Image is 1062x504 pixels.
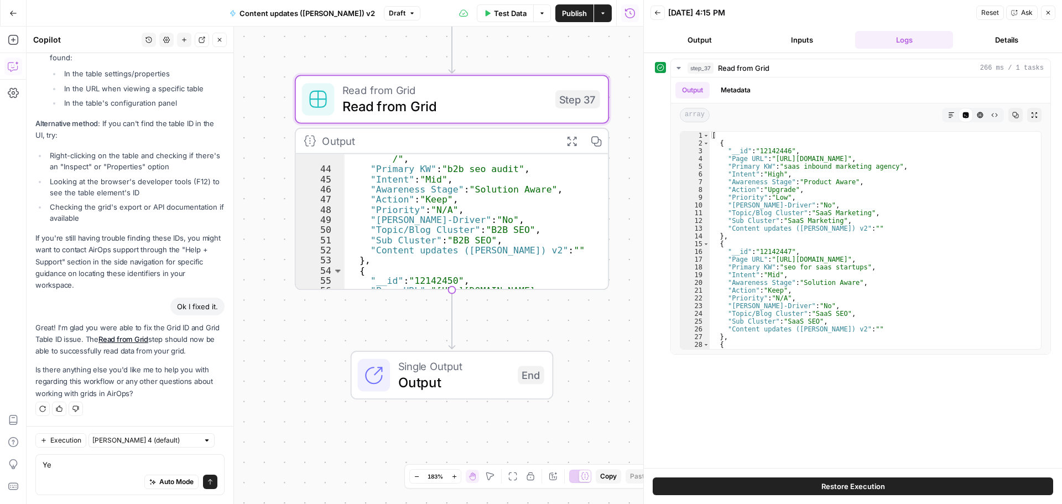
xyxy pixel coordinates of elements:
[680,325,710,333] div: 26
[449,290,455,349] g: Edge from step_37 to end
[47,41,225,109] li: : The Grid Table ID can usually be found:
[680,310,710,318] div: 24
[296,245,345,255] div: 52
[33,34,138,45] div: Copilot
[976,6,1004,20] button: Reset
[680,318,710,325] div: 25
[653,477,1053,495] button: Restore Execution
[981,8,999,18] span: Reset
[680,341,710,349] div: 28
[50,435,81,445] span: Execution
[296,184,345,194] div: 46
[296,215,345,225] div: 49
[680,217,710,225] div: 12
[626,469,653,484] button: Paste
[680,240,710,248] div: 15
[600,471,617,481] span: Copy
[92,435,199,446] input: Claude Sonnet 4 (default)
[703,341,709,349] span: Toggle code folding, rows 28 through 40
[680,209,710,217] div: 11
[428,472,443,481] span: 183%
[1006,6,1038,20] button: Ask
[650,31,748,49] button: Output
[296,195,345,205] div: 47
[855,31,953,49] button: Logs
[240,8,375,19] span: Content updates ([PERSON_NAME]) v2
[342,82,547,98] span: Read from Grid
[680,256,710,263] div: 17
[35,118,225,141] p: : If you can't find the table ID in the UI, try:
[680,294,710,302] div: 22
[1021,8,1033,18] span: Ask
[680,201,710,209] div: 10
[680,108,710,122] span: array
[296,266,345,276] div: 54
[680,147,710,155] div: 3
[680,271,710,279] div: 19
[170,298,225,315] div: Ok I fixed it.
[389,8,405,18] span: Draft
[980,63,1044,73] span: 266 ms / 1 tasks
[295,75,609,290] div: Read from GridRead from GridStep 37Output /", "Primary KW":"b2b seo audit", "Intent":"Mid", "Awar...
[680,232,710,240] div: 14
[296,174,345,184] div: 45
[35,433,86,448] button: Execution
[35,119,98,128] strong: Alternative method
[398,372,510,393] span: Output
[477,4,533,22] button: Test Data
[295,351,609,399] div: Single OutputOutputEnd
[144,475,199,489] button: Auto Mode
[680,279,710,287] div: 20
[821,481,885,492] span: Restore Execution
[703,240,709,248] span: Toggle code folding, rows 15 through 27
[296,286,345,306] div: 56
[43,459,217,470] textarea: Ye
[47,150,225,172] li: Right-clicking on the table and checking if there's an "Inspect" or "Properties" option
[494,8,527,19] span: Test Data
[680,333,710,341] div: 27
[596,469,621,484] button: Copy
[703,132,709,139] span: Toggle code folding, rows 1 through 652
[680,186,710,194] div: 8
[47,176,225,198] li: Looking at the browser's developer tools (F12) to see the table element's ID
[957,31,1055,49] button: Details
[714,82,757,98] button: Metadata
[296,205,345,215] div: 48
[680,139,710,147] div: 2
[680,155,710,163] div: 4
[680,170,710,178] div: 6
[61,83,225,94] li: In the URL when viewing a specific table
[671,59,1050,77] button: 266 ms / 1 tasks
[688,63,714,74] span: step_37
[61,97,225,108] li: In the table's configuration panel
[680,287,710,294] div: 21
[384,6,420,20] button: Draft
[35,322,225,357] p: Great! I'm glad you were able to fix the Grid ID and Grid Table ID issue. The step should now be ...
[332,266,343,276] span: Toggle code folding, rows 54 through 66
[296,164,345,174] div: 44
[61,68,225,79] li: In the table settings/properties
[159,477,194,487] span: Auto Mode
[98,335,148,344] a: Read from Grid
[680,163,710,170] div: 5
[680,302,710,310] div: 23
[296,256,345,266] div: 53
[296,276,345,285] div: 55
[296,235,345,245] div: 51
[342,96,547,117] span: Read from Grid
[680,194,710,201] div: 9
[35,232,225,291] p: If you're still having trouble finding these IDs, you might want to contact AirOps support throug...
[680,349,710,356] div: 29
[703,139,709,147] span: Toggle code folding, rows 2 through 14
[449,14,455,73] g: Edge from start to step_37
[671,77,1050,354] div: 266 ms / 1 tasks
[35,364,225,399] p: Is there anything else you'd like me to help you with regarding this workflow or any other questi...
[223,4,382,22] button: Content updates ([PERSON_NAME]) v2
[518,366,544,385] div: End
[630,471,648,481] span: Paste
[322,133,553,149] div: Output
[555,90,600,108] div: Step 37
[753,31,851,49] button: Inputs
[680,248,710,256] div: 16
[675,82,710,98] button: Output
